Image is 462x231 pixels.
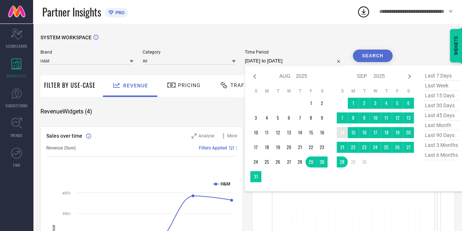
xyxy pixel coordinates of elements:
[272,88,283,94] th: Tuesday
[62,212,71,216] text: 30Cr
[423,120,460,130] span: last month
[272,127,283,138] td: Tue Aug 12 2025
[423,150,460,160] span: last 6 months
[392,112,403,123] td: Fri Sep 12 2025
[283,156,294,167] td: Wed Aug 27 2025
[236,145,237,151] span: |
[392,88,403,94] th: Friday
[198,133,214,138] span: Analyse
[348,88,359,94] th: Monday
[40,35,92,40] span: SYSTEM WORKSPACE
[250,72,259,81] div: Previous month
[40,50,133,55] span: Brand
[337,112,348,123] td: Sun Sep 07 2025
[250,88,261,94] th: Sunday
[199,145,227,151] span: Filters Applied
[245,50,344,55] span: Time Period
[403,98,414,109] td: Sat Sep 06 2025
[283,112,294,123] td: Wed Aug 06 2025
[261,142,272,153] td: Mon Aug 18 2025
[272,156,283,167] td: Tue Aug 26 2025
[13,162,20,168] span: FWD
[337,142,348,153] td: Sun Sep 21 2025
[250,127,261,138] td: Sun Aug 10 2025
[359,156,370,167] td: Tue Sep 30 2025
[10,133,23,138] span: TRENDS
[250,142,261,153] td: Sun Aug 17 2025
[305,98,316,109] td: Fri Aug 01 2025
[359,127,370,138] td: Tue Sep 16 2025
[392,98,403,109] td: Fri Sep 05 2025
[7,73,27,79] span: WORKSPACE
[381,98,392,109] td: Thu Sep 04 2025
[348,142,359,153] td: Mon Sep 22 2025
[143,50,236,55] span: Category
[403,88,414,94] th: Saturday
[123,83,148,89] span: Revenue
[423,81,460,91] span: last week
[348,156,359,167] td: Mon Sep 29 2025
[305,142,316,153] td: Fri Aug 22 2025
[370,112,381,123] td: Wed Sep 10 2025
[283,142,294,153] td: Wed Aug 20 2025
[221,181,230,187] text: H&M
[381,88,392,94] th: Thursday
[405,72,414,81] div: Next month
[370,127,381,138] td: Wed Sep 17 2025
[62,191,71,195] text: 40Cr
[114,10,125,15] span: PRO
[316,156,327,167] td: Sat Aug 30 2025
[370,98,381,109] td: Wed Sep 03 2025
[250,112,261,123] td: Sun Aug 03 2025
[250,171,261,182] td: Sun Aug 31 2025
[261,156,272,167] td: Mon Aug 25 2025
[316,98,327,109] td: Sat Aug 02 2025
[42,4,101,19] span: Partner Insights
[392,142,403,153] td: Fri Sep 26 2025
[261,88,272,94] th: Monday
[294,112,305,123] td: Thu Aug 07 2025
[348,98,359,109] td: Mon Sep 01 2025
[403,142,414,153] td: Sat Sep 27 2025
[46,145,76,151] span: Revenue (Sum)
[357,5,370,18] div: Open download list
[337,88,348,94] th: Sunday
[392,127,403,138] td: Fri Sep 19 2025
[40,108,92,115] span: Revenue Widgets ( 4 )
[423,71,460,81] span: last 7 days
[359,88,370,94] th: Tuesday
[294,127,305,138] td: Thu Aug 14 2025
[230,82,253,88] span: Traffic
[272,142,283,153] td: Tue Aug 19 2025
[337,156,348,167] td: Sun Sep 28 2025
[423,130,460,140] span: last 90 days
[46,133,82,139] span: Sales over time
[283,127,294,138] td: Wed Aug 13 2025
[6,43,28,49] span: SCORECARDS
[381,142,392,153] td: Thu Sep 25 2025
[305,88,316,94] th: Friday
[423,101,460,111] span: last 30 days
[250,156,261,167] td: Sun Aug 24 2025
[305,127,316,138] td: Fri Aug 15 2025
[423,140,460,150] span: last 3 months
[403,127,414,138] td: Sat Sep 20 2025
[305,112,316,123] td: Fri Aug 08 2025
[294,142,305,153] td: Thu Aug 21 2025
[359,112,370,123] td: Tue Sep 09 2025
[348,112,359,123] td: Mon Sep 08 2025
[178,82,201,88] span: Pricing
[294,88,305,94] th: Thursday
[370,88,381,94] th: Wednesday
[316,127,327,138] td: Sat Aug 16 2025
[316,142,327,153] td: Sat Aug 23 2025
[191,133,197,138] svg: Zoom
[423,111,460,120] span: last 45 days
[227,133,237,138] span: More
[381,112,392,123] td: Thu Sep 11 2025
[403,112,414,123] td: Sat Sep 13 2025
[245,57,344,65] input: Select time period
[316,112,327,123] td: Sat Aug 09 2025
[337,127,348,138] td: Sun Sep 14 2025
[348,127,359,138] td: Mon Sep 15 2025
